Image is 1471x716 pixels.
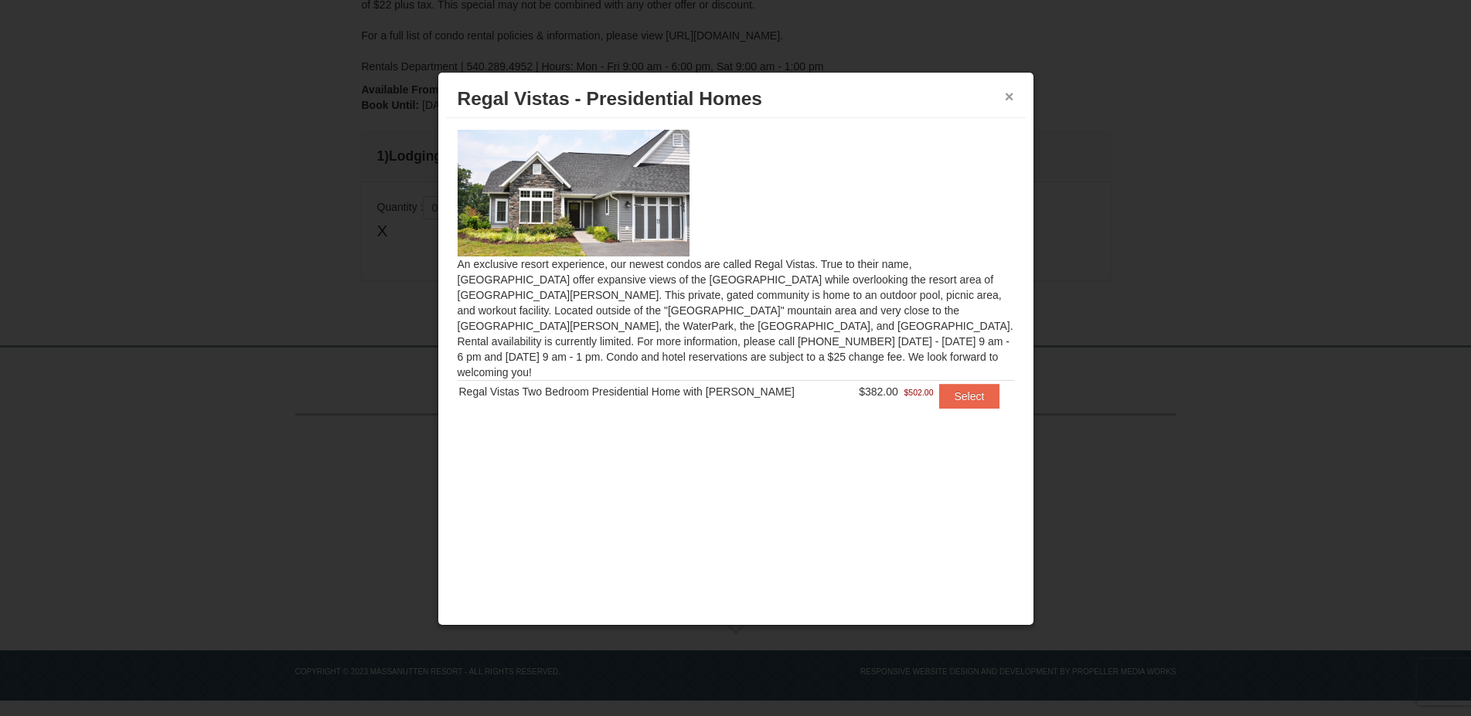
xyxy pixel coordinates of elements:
[1005,89,1014,104] button: ×
[939,384,1000,409] button: Select
[458,130,690,256] img: 19218991-1-902409a9.jpg
[859,385,898,398] span: $382.00
[904,385,934,400] span: $502.00
[459,384,845,399] div: Regal Vistas Two Bedroom Presidential Home with [PERSON_NAME]
[446,118,1026,439] div: An exclusive resort experience, our newest condos are called Regal Vistas. True to their name, [G...
[458,88,762,109] span: Regal Vistas - Presidential Homes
